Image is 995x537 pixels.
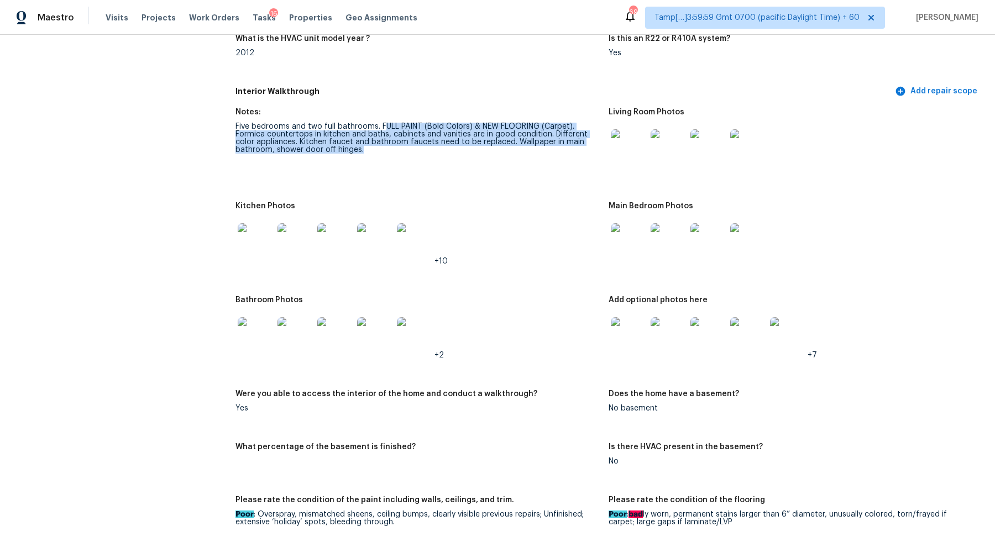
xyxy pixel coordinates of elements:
span: Work Orders [189,12,239,23]
div: : Overspray, mismatched sheens, ceiling bumps, clearly visible previous repairs; Unfinished; exte... [235,510,600,526]
h5: Add optional photos here [609,296,708,304]
span: Add repair scope [897,85,977,98]
ah_el_jm_1744357345922: bad [629,510,643,518]
span: +7 [808,351,817,359]
ah_el_jm_1744356682685: Poor [609,510,627,518]
h5: Does the home have a basement? [609,390,739,398]
span: Properties [289,12,332,23]
h5: Main Bedroom Photos [609,202,693,210]
div: Five bedrooms and two full bathrooms. FULL PAINT (Bold Colors) & NEW FLOORING (Carpet). Formica c... [235,123,600,154]
h5: What is the HVAC unit model year ? [235,35,370,43]
h5: Bathroom Photos [235,296,303,304]
h5: Were you able to access the interior of the home and conduct a walkthrough? [235,390,537,398]
span: Tasks [253,14,276,22]
div: : ly worn, permanent stains larger than 6” diameter, unusually colored, torn/frayed if carpet; la... [609,510,973,526]
span: Geo Assignments [345,12,417,23]
span: Tamp[…]3:59:59 Gmt 0700 (pacific Daylight Time) + 60 [654,12,860,23]
h5: Notes: [235,108,261,116]
span: +10 [434,257,448,265]
h5: Is this an R22 or R410A system? [609,35,730,43]
h5: Interior Walkthrough [235,86,893,97]
h5: Is there HVAC present in the basement? [609,443,763,451]
button: Add repair scope [893,81,982,102]
h5: Please rate the condition of the paint including walls, ceilings, and trim. [235,496,514,504]
h5: What percentage of the basement is finished? [235,443,416,451]
div: 16 [269,8,278,19]
h5: Please rate the condition of the flooring [609,496,765,504]
div: Yes [235,404,600,412]
div: Yes [609,49,973,57]
h5: Living Room Photos [609,108,684,116]
span: [PERSON_NAME] [912,12,978,23]
span: Maestro [38,12,74,23]
span: +2 [434,351,444,359]
div: 2012 [235,49,600,57]
div: No [609,457,973,465]
ah_el_jm_1744356682685: Poor [235,510,254,518]
h5: Kitchen Photos [235,202,295,210]
span: Visits [106,12,128,23]
div: No basement [609,404,973,412]
span: Projects [142,12,176,23]
div: 696 [629,7,637,18]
